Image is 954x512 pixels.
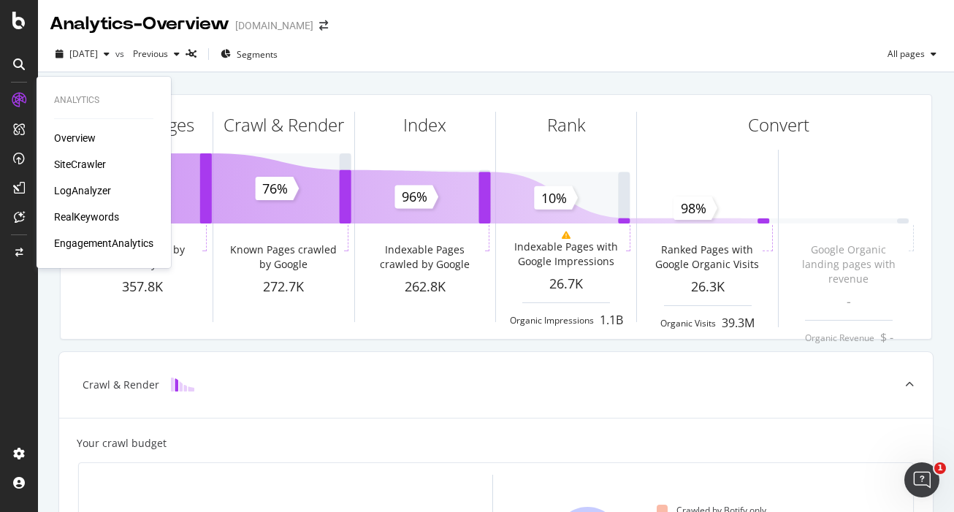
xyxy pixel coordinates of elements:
[319,20,328,31] div: arrow-right-arrow-left
[171,378,194,391] img: block-icon
[77,436,167,451] div: Your crawl budget
[115,47,127,60] span: vs
[54,131,96,145] a: Overview
[600,312,623,329] div: 1.1B
[54,210,119,224] a: RealKeywords
[127,47,168,60] span: Previous
[508,240,623,269] div: Indexable Pages with Google Impressions
[496,275,636,294] div: 26.7K
[882,47,925,60] span: All pages
[127,42,186,66] button: Previous
[54,236,153,251] a: EngagementAnalytics
[54,183,111,198] a: LogAnalyzer
[54,157,106,172] a: SiteCrawler
[403,112,446,137] div: Index
[510,314,594,326] div: Organic Impressions
[226,242,341,272] div: Known Pages crawled by Google
[237,48,278,61] span: Segments
[934,462,946,474] span: 1
[72,278,213,297] div: 357.8K
[50,42,115,66] button: [DATE]
[547,112,586,137] div: Rank
[69,47,98,60] span: 2025 Aug. 31st
[215,42,283,66] button: Segments
[50,12,229,37] div: Analytics - Overview
[213,278,354,297] div: 272.7K
[83,378,159,392] div: Crawl & Render
[235,18,313,33] div: [DOMAIN_NAME]
[882,42,942,66] button: All pages
[54,94,153,107] div: Analytics
[367,242,482,272] div: Indexable Pages crawled by Google
[224,112,344,137] div: Crawl & Render
[904,462,939,497] iframe: Intercom live chat
[355,278,495,297] div: 262.8K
